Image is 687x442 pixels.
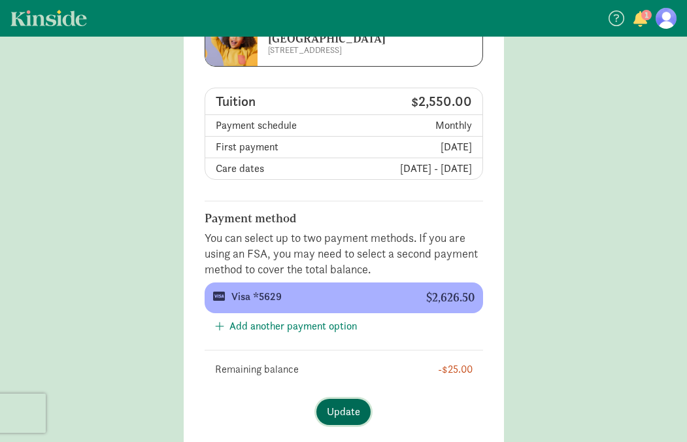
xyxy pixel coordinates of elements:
[229,318,357,334] span: Add another payment option
[343,88,482,115] td: $2,550.00
[641,10,652,20] span: 1
[343,115,482,137] td: monthly
[231,289,405,305] div: Visa *5629
[205,137,343,158] td: First payment
[327,404,360,420] span: Update
[205,88,343,115] td: Tuition
[10,10,87,26] a: Kinside
[205,212,483,225] h6: Payment method
[205,230,483,277] p: You can select up to two payment methods. If you are using an FSA, you may need to select a secon...
[316,399,371,425] button: Update
[426,291,475,305] div: $2,626.50
[205,115,343,137] td: Payment schedule
[205,282,483,313] button: Visa *5629 $2,626.50
[205,158,343,179] td: Care dates
[268,19,446,45] h6: [GEOGRAPHIC_DATA] - [GEOGRAPHIC_DATA]
[343,158,482,179] td: [DATE] - [DATE]
[343,137,482,158] td: [DATE]
[411,361,483,378] td: -$25.00
[268,45,446,56] p: [STREET_ADDRESS]
[205,313,367,339] button: Add another payment option
[631,12,649,29] button: 1
[205,361,411,378] td: Remaining balance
